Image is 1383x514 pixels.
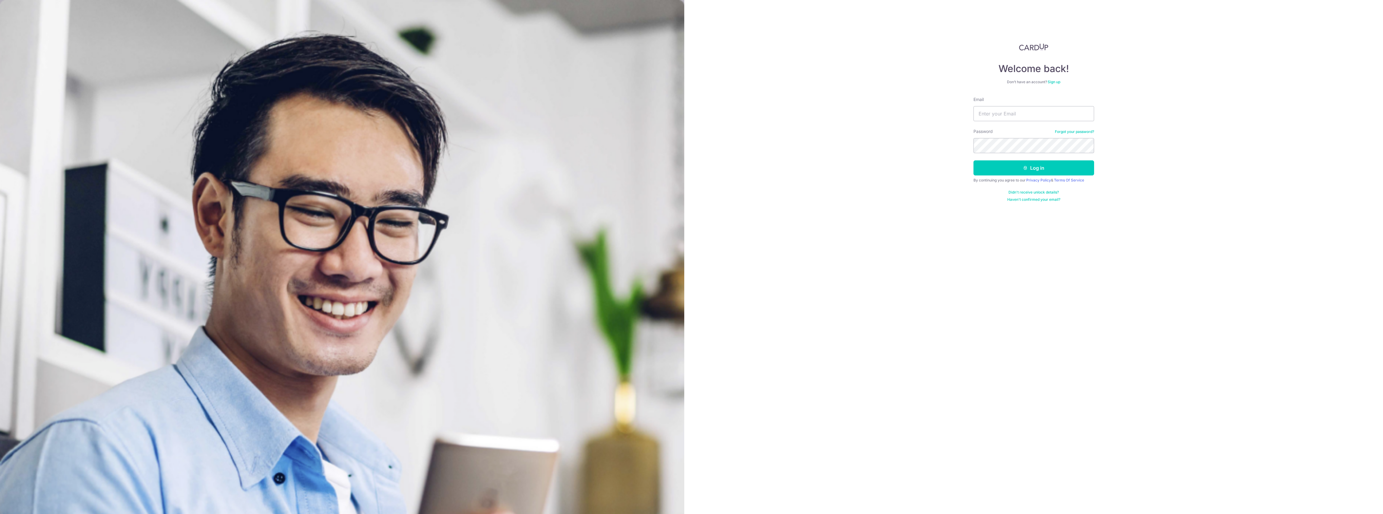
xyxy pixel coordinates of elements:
button: Log in [973,160,1094,175]
a: Privacy Policy [1026,178,1051,182]
a: Sign up [1048,80,1060,84]
input: Enter your Email [973,106,1094,121]
a: Terms Of Service [1054,178,1084,182]
label: Email [973,96,984,102]
img: CardUp Logo [1019,43,1049,51]
div: By continuing you agree to our & [973,178,1094,183]
a: Haven't confirmed your email? [1007,197,1060,202]
a: Forgot your password? [1055,129,1094,134]
label: Password [973,128,993,134]
div: Don’t have an account? [973,80,1094,84]
a: Didn't receive unlock details? [1008,190,1059,195]
h4: Welcome back! [973,63,1094,75]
